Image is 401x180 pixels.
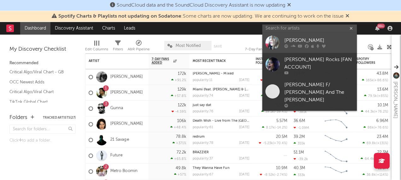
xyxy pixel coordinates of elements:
[262,78,357,111] a: [PERSON_NAME] F/ [PERSON_NAME] And The [PERSON_NAME]
[239,126,249,129] div: [DATE]
[367,142,376,145] span: 69.8k
[85,38,108,56] div: Edit Columns
[178,103,186,107] div: 122k
[363,125,388,129] div: ( )
[9,69,69,76] a: Critical Algo/Viral Chart - GB
[85,46,108,53] div: Edit Columns
[375,110,387,114] span: +76.2 %
[110,74,143,80] a: [PERSON_NAME]
[262,32,357,53] a: [PERSON_NAME]
[193,135,205,138] a: redrum
[239,110,249,113] div: [DATE]
[239,173,249,176] div: [DATE]
[9,88,69,95] a: Critical Algo/Viral Chart
[322,164,350,179] svg: Chart title
[293,166,305,170] div: 40.3M
[378,94,387,98] span: +85 %
[176,166,186,170] div: 49.8k
[110,121,143,127] a: [PERSON_NAME]
[260,172,287,177] div: ( )
[193,151,249,154] div: BRAZZIER
[193,173,213,176] div: popularity: 67
[293,157,308,161] div: -39.2k
[177,119,186,123] div: 106k
[193,88,249,91] div: Miami (feat. Lil Wayne & Rick Ross)
[377,24,385,28] div: 99 +
[376,72,388,76] div: 43.8M
[275,173,286,177] span: -2.74 %
[178,72,186,76] div: 172k
[362,78,388,82] div: ( )
[193,119,274,123] a: Death Wish - Live from The [GEOGRAPHIC_DATA]
[322,132,350,148] svg: Chart title
[193,166,230,170] a: They Wanna Have Fun
[361,110,388,114] div: ( )
[176,135,186,139] div: 78.8k
[261,94,287,98] div: ( )
[284,37,354,44] div: [PERSON_NAME]
[293,141,305,145] div: 355k
[113,46,123,53] div: Filters
[364,94,388,98] div: ( )
[110,137,129,143] a: 21 Savage
[287,3,291,8] span: Dismiss
[193,157,213,160] div: popularity: 37
[322,116,350,132] svg: Chart title
[193,78,212,82] div: popularity: 11
[152,57,172,65] span: 7-Day Fans Added
[293,173,305,177] div: 333k
[193,166,249,170] div: They Wanna Have Fun
[357,57,379,65] div: Spotify Followers
[245,46,292,53] div: 7-Day Fans Added (7-Day Fans Added)
[193,135,249,138] div: redrum
[366,79,374,82] span: 165k
[171,78,186,82] div: +91.2 %
[377,87,388,92] div: 13.6M
[276,119,287,123] div: 5.57M
[377,135,388,139] div: 23.4M
[110,90,143,95] a: [PERSON_NAME]
[363,172,388,177] div: ( )
[245,38,292,56] div: 7-Day Fans Added (7-Day Fans Added)
[214,45,222,48] button: Save
[262,53,357,78] a: [PERSON_NAME] Rocks [FAN ACCOUNT]
[128,38,150,56] div: A&R Pipeline
[193,151,209,154] a: BRAZZIER
[361,157,388,161] div: ( )
[259,141,287,145] div: ( )
[263,142,273,145] span: -5.23k
[193,104,211,107] a: just say dat
[377,142,387,145] span: +131 %
[193,126,213,129] div: popularity: 61
[50,22,98,35] a: Discovery Assistant
[276,126,286,129] span: -14.2 %
[171,157,186,161] div: +65.8 %
[256,57,278,65] div: Instagram Followers
[117,3,285,8] span: SoundCloud data and the SoundCloud Discovery Assistant is now updating
[368,94,377,98] span: 79.5k
[262,25,357,32] input: Search for artists
[261,110,287,114] div: ( )
[9,46,76,53] div: My Discovery Checklist
[262,125,287,129] div: ( )
[266,126,275,129] span: 8.17k
[172,141,186,145] div: +371 %
[110,106,123,111] a: Gunna
[170,125,186,129] div: +48.4 %
[177,150,186,155] div: 72.2k
[284,81,354,104] div: [PERSON_NAME] F/ [PERSON_NAME] And The [PERSON_NAME]
[293,126,309,130] div: -1.09M
[110,169,137,174] a: Metro Boomin
[239,78,249,82] div: [DATE]
[260,78,287,82] div: ( )
[174,172,186,177] div: +57 %
[113,38,123,56] div: Filters
[58,14,344,19] span: : Some charts are now updating. We are continuing to work on the issue
[375,26,380,31] button: 99+
[293,150,304,155] div: 51.1M
[193,88,273,91] a: Miami (feat. [PERSON_NAME] & [PERSON_NAME])
[9,59,76,67] div: Recommended
[119,22,140,35] a: Leads
[193,94,213,98] div: popularity: 74
[365,157,374,161] span: 64.4k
